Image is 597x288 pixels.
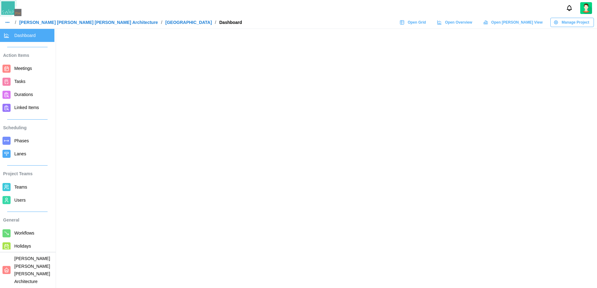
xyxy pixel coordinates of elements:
span: Phases [14,138,29,143]
a: [GEOGRAPHIC_DATA] [165,20,212,25]
button: Manage Project [550,18,594,27]
a: Zulqarnain Khalil [580,2,592,14]
span: Open Overview [445,18,472,27]
a: Open Overview [434,18,477,27]
span: Open Grid [408,18,426,27]
span: Tasks [14,79,25,84]
span: Holidays [14,244,31,249]
div: / [161,20,162,25]
span: Workflows [14,231,34,235]
img: 2Q== [580,2,592,14]
span: Meetings [14,66,32,71]
span: Open [PERSON_NAME] View [491,18,543,27]
span: [PERSON_NAME] [PERSON_NAME] [PERSON_NAME] Architecture [14,256,50,284]
span: Dashboard [14,33,36,38]
a: Open Grid [396,18,431,27]
span: Users [14,198,26,203]
div: Dashboard [219,20,242,25]
span: Manage Project [562,18,589,27]
div: / [215,20,216,25]
span: Durations [14,92,33,97]
div: / [15,20,16,25]
span: Lanes [14,151,26,156]
span: Linked Items [14,105,39,110]
a: [PERSON_NAME] [PERSON_NAME] [PERSON_NAME] Architecture [19,20,158,25]
a: Open [PERSON_NAME] View [480,18,547,27]
button: Notifications [564,3,575,13]
span: Teams [14,185,27,190]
